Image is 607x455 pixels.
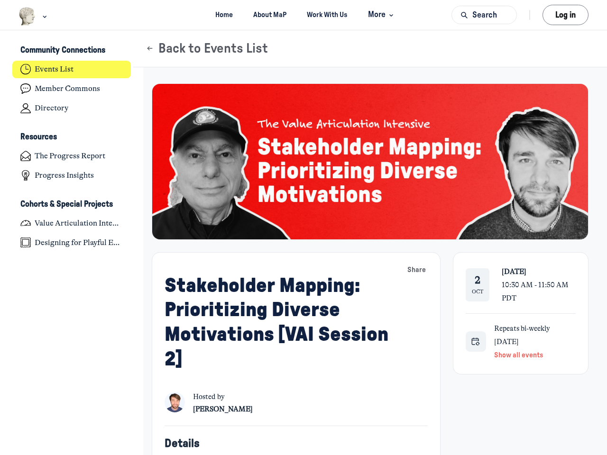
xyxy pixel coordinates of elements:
a: View user profile [193,402,253,416]
h4: Value Articulation Intensive (Cultural Leadership Lab) [35,218,123,228]
a: Member Commons [12,80,131,98]
button: Search [451,6,517,24]
button: Cohorts & Special ProjectsCollapse space [12,196,131,212]
button: Share [405,263,428,277]
a: Work With Us [299,6,356,24]
a: Directory [12,100,131,117]
h4: Directory [35,103,68,113]
h4: Events List [35,64,74,74]
button: Museums as Progress logo [18,6,49,27]
a: View user profile [165,392,185,416]
h3: Community Connections [20,45,105,55]
span: Show all events [494,352,543,359]
span: Hosted by [193,392,253,402]
img: Museums as Progress logo [18,7,36,26]
span: Share [407,265,426,275]
h5: Details [165,437,428,451]
span: [PERSON_NAME] [193,405,253,413]
h4: Progress Insights [35,171,94,180]
span: [DATE] [502,267,526,276]
div: 2 [475,274,480,287]
h4: Designing for Playful Engagement [35,238,123,247]
a: About MaP [245,6,294,24]
h3: Resources [20,132,57,142]
span: 10:30 AM - 11:50 AM PDT [502,281,569,302]
a: Progress Insights [12,167,131,184]
button: Log in [543,5,589,25]
h3: Cohorts & Special Projects [20,200,113,209]
header: Page Header [133,30,607,67]
span: Repeats bi-weekly [DATE] [494,324,550,346]
h4: The Progress Report [35,151,105,161]
button: Back to Events List [146,41,268,57]
a: Events List [12,61,131,78]
div: Oct [472,288,483,296]
button: Community ConnectionsCollapse space [12,43,131,59]
h4: Member Commons [35,84,100,93]
a: The Progress Report [12,147,131,165]
a: Designing for Playful Engagement [12,234,131,251]
button: Show all events [494,348,543,362]
button: More [360,6,400,24]
h1: Stakeholder Mapping: Prioritizing Diverse Motivations [VAI Session 2] [165,273,405,372]
a: Value Articulation Intensive (Cultural Leadership Lab) [12,214,131,232]
a: Home [207,6,241,24]
span: More [368,9,396,21]
button: ResourcesCollapse space [12,129,131,146]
